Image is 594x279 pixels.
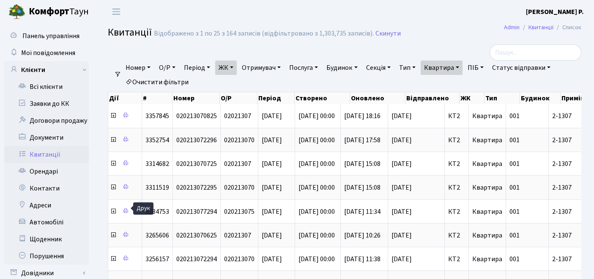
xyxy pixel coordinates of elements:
[363,61,394,75] a: Секція
[122,75,192,89] a: Очистити фільтри
[4,180,89,197] a: Контакти
[22,31,79,41] span: Панель управління
[154,30,374,38] div: Відображено з 1 по 25 з 164 записів (відфільтровано з 1,303,735 записів).
[509,207,520,216] span: 001
[391,184,441,191] span: [DATE]
[4,129,89,146] a: Документи
[448,184,465,191] span: КТ2
[215,61,237,75] a: ЖК
[21,48,75,58] span: Мої повідомлення
[391,137,441,144] span: [DATE]
[145,111,169,121] span: 3357845
[108,92,142,104] th: Дії
[176,231,217,240] span: 020213070625
[156,61,179,75] a: О/Р
[391,256,441,262] span: [DATE]
[472,183,502,192] span: Квартира
[262,183,282,192] span: [DATE]
[520,92,561,104] th: Будинок
[4,197,89,214] a: Адреси
[4,112,89,129] a: Договори продажу
[29,5,89,19] span: Таун
[145,135,169,145] span: 3352754
[4,248,89,265] a: Порушення
[176,254,217,264] span: 020213072294
[224,231,251,240] span: 02021307
[4,214,89,231] a: Автомобілі
[344,135,380,145] span: [DATE] 17:58
[145,183,169,192] span: 3311519
[262,159,282,169] span: [DATE]
[4,44,89,61] a: Мої повідомлення
[526,7,584,17] b: [PERSON_NAME] Р.
[298,207,335,216] span: [DATE] 00:00
[4,231,89,248] a: Щоденник
[391,208,441,215] span: [DATE]
[489,61,554,75] a: Статус відправки
[224,207,255,216] span: 020213075
[485,92,520,104] th: Тип
[490,44,581,61] input: Пошук...
[298,254,335,264] span: [DATE] 00:00
[176,159,217,169] span: 020213070725
[238,61,284,75] a: Отримувач
[181,61,214,75] a: Період
[262,254,282,264] span: [DATE]
[472,135,502,145] span: Квартира
[448,232,465,239] span: КТ2
[262,111,282,121] span: [DATE]
[391,232,441,239] span: [DATE]
[8,3,25,20] img: logo.png
[448,137,465,144] span: КТ2
[4,146,89,163] a: Квитанції
[220,92,257,104] th: О/Р
[298,111,335,121] span: [DATE] 00:00
[145,159,169,169] span: 3314682
[526,7,584,17] a: [PERSON_NAME] Р.
[257,92,295,104] th: Період
[448,113,465,119] span: КТ2
[4,78,89,95] a: Всі клієнти
[176,183,217,192] span: 020213072295
[509,231,520,240] span: 001
[472,207,502,216] span: Квартира
[448,208,465,215] span: КТ2
[323,61,361,75] a: Будинок
[344,159,380,169] span: [DATE] 15:08
[448,256,465,262] span: КТ2
[464,61,487,75] a: ПІБ
[448,160,465,167] span: КТ2
[298,231,335,240] span: [DATE] 00:00
[460,92,485,104] th: ЖК
[509,111,520,121] span: 001
[344,207,380,216] span: [DATE] 11:34
[509,183,520,192] span: 001
[108,25,152,40] span: Квитанції
[224,159,251,169] span: 02021307
[172,92,220,104] th: Номер
[262,135,282,145] span: [DATE]
[344,231,380,240] span: [DATE] 10:26
[224,254,255,264] span: 020213070
[4,61,89,78] a: Клієнти
[286,61,321,75] a: Послуга
[176,111,217,121] span: 020213070825
[224,135,255,145] span: 020213070
[142,92,172,104] th: #
[375,30,401,38] a: Скинути
[295,92,350,104] th: Створено
[4,28,89,44] a: Панель управління
[298,135,335,145] span: [DATE] 00:00
[145,231,169,240] span: 3265606
[472,254,502,264] span: Квартира
[145,254,169,264] span: 3256157
[298,159,335,169] span: [DATE] 00:00
[145,207,169,216] span: 3284753
[509,159,520,169] span: 001
[4,163,89,180] a: Орендарі
[509,135,520,145] span: 001
[106,5,127,19] button: Переключити навігацію
[472,111,502,121] span: Квартира
[391,113,441,119] span: [DATE]
[344,183,380,192] span: [DATE] 15:08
